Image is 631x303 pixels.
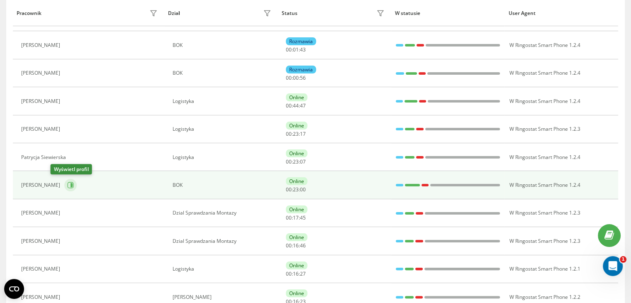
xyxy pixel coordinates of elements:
[168,10,180,16] div: Dział
[293,214,299,221] span: 17
[509,265,580,272] span: W Ringostat Smart Phone 1.2.1
[300,214,306,221] span: 45
[286,122,307,130] div: Online
[293,186,299,193] span: 23
[286,102,292,109] span: 00
[286,75,306,81] div: : :
[300,130,306,137] span: 17
[21,126,62,132] div: [PERSON_NAME]
[286,205,307,213] div: Online
[620,256,626,263] span: 1
[300,46,306,53] span: 43
[286,261,307,269] div: Online
[21,70,62,76] div: [PERSON_NAME]
[21,154,68,160] div: Patrycja Siewierska
[293,130,299,137] span: 23
[300,242,306,249] span: 46
[286,243,306,249] div: : :
[173,182,273,188] div: BOK
[286,270,292,277] span: 00
[293,102,299,109] span: 44
[282,10,297,16] div: Status
[21,266,62,272] div: [PERSON_NAME]
[509,125,580,132] span: W Ringostat Smart Phone 1.2.3
[509,209,580,216] span: W Ringostat Smart Phone 1.2.3
[173,42,273,48] div: BOK
[286,158,292,165] span: 00
[286,215,306,221] div: : :
[286,93,307,101] div: Online
[21,238,62,244] div: [PERSON_NAME]
[286,187,306,193] div: : :
[173,70,273,76] div: BOK
[173,294,273,300] div: [PERSON_NAME]
[51,164,92,174] div: Wyświetl profil
[286,103,306,109] div: : :
[173,98,273,104] div: Logistyka
[300,270,306,277] span: 27
[173,210,273,216] div: Dzial Sprawdzania Montazy
[286,37,316,45] div: Rozmawia
[509,10,614,16] div: User Agent
[286,214,292,221] span: 00
[286,271,306,277] div: : :
[286,177,307,185] div: Online
[173,126,273,132] div: Logistyka
[286,47,306,53] div: : :
[286,131,306,137] div: : :
[293,74,299,81] span: 00
[173,154,273,160] div: Logistyka
[395,10,501,16] div: W statusie
[21,182,62,188] div: [PERSON_NAME]
[17,10,41,16] div: Pracownik
[509,237,580,244] span: W Ringostat Smart Phone 1.2.3
[286,66,316,73] div: Rozmawia
[21,210,62,216] div: [PERSON_NAME]
[293,242,299,249] span: 16
[509,69,580,76] span: W Ringostat Smart Phone 1.2.4
[173,266,273,272] div: Logistyka
[293,158,299,165] span: 23
[286,233,307,241] div: Online
[286,186,292,193] span: 00
[286,289,307,297] div: Online
[21,98,62,104] div: [PERSON_NAME]
[509,98,580,105] span: W Ringostat Smart Phone 1.2.4
[173,238,273,244] div: Dzial Sprawdzania Montazy
[286,130,292,137] span: 00
[21,42,62,48] div: [PERSON_NAME]
[21,294,62,300] div: [PERSON_NAME]
[509,154,580,161] span: W Ringostat Smart Phone 1.2.4
[286,74,292,81] span: 00
[509,293,580,301] span: W Ringostat Smart Phone 1.2.2
[509,42,580,49] span: W Ringostat Smart Phone 1.2.4
[300,186,306,193] span: 00
[286,159,306,165] div: : :
[286,242,292,249] span: 00
[286,46,292,53] span: 00
[300,158,306,165] span: 07
[603,256,623,276] iframe: Intercom live chat
[293,46,299,53] span: 01
[509,181,580,188] span: W Ringostat Smart Phone 1.2.4
[4,279,24,299] button: Open CMP widget
[300,74,306,81] span: 56
[293,270,299,277] span: 16
[300,102,306,109] span: 47
[286,149,307,157] div: Online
